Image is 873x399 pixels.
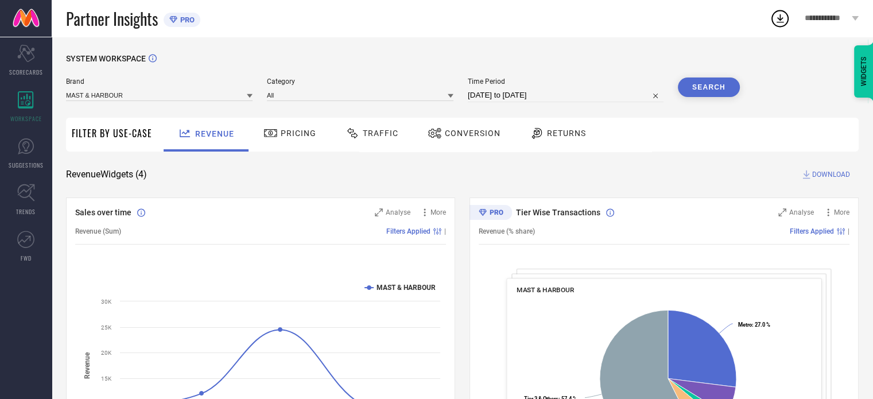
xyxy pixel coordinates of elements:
span: Filter By Use-Case [72,126,152,140]
tspan: Revenue [83,351,91,378]
span: SUGGESTIONS [9,161,44,169]
span: Conversion [445,129,500,138]
span: Sales over time [75,208,131,217]
div: Open download list [770,8,790,29]
span: Analyse [789,208,814,216]
span: SCORECARDS [9,68,43,76]
span: SYSTEM WORKSPACE [66,54,146,63]
span: Revenue (Sum) [75,227,121,235]
span: WORKSPACE [10,114,42,123]
span: Category [267,78,453,86]
input: Select time period [468,88,664,102]
div: Premium [470,205,512,222]
span: TRENDS [16,207,36,216]
span: PRO [177,16,195,24]
button: Search [678,78,740,97]
span: Filters Applied [386,227,430,235]
span: DOWNLOAD [812,169,850,180]
tspan: Metro [738,321,751,328]
text: 25K [101,324,112,331]
svg: Zoom [778,208,786,216]
span: Revenue Widgets ( 4 ) [66,169,147,180]
text: 20K [101,350,112,356]
span: Returns [547,129,586,138]
span: Partner Insights [66,7,158,30]
span: MAST & HARBOUR [517,286,574,294]
text: MAST & HARBOUR [377,284,436,292]
svg: Zoom [375,208,383,216]
span: Time Period [468,78,664,86]
span: | [848,227,849,235]
span: Filters Applied [790,227,834,235]
span: Pricing [281,129,316,138]
span: Analyse [386,208,410,216]
span: More [834,208,849,216]
span: Traffic [363,129,398,138]
span: Brand [66,78,253,86]
text: 30K [101,299,112,305]
text: : 27.0 % [738,321,770,328]
span: More [430,208,446,216]
span: Tier Wise Transactions [516,208,600,217]
text: 15K [101,375,112,382]
span: Revenue [195,129,234,138]
span: | [444,227,446,235]
span: Revenue (% share) [479,227,535,235]
span: FWD [21,254,32,262]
